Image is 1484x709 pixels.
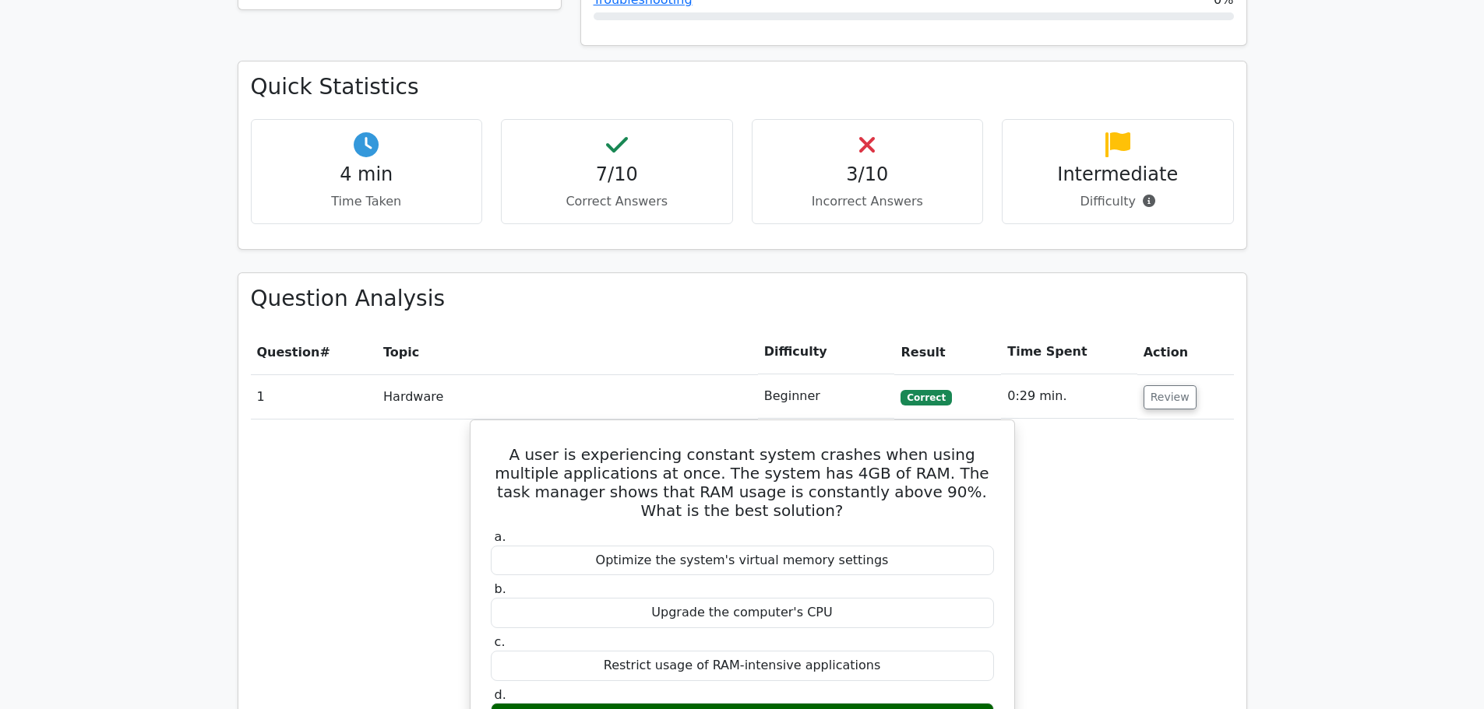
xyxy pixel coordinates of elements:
[1144,385,1197,409] button: Review
[264,163,470,186] h4: 4 min
[1001,374,1137,419] td: 0:29 min.
[257,345,320,360] span: Question
[495,581,506,596] span: b.
[1001,330,1137,374] th: Time Spent
[514,163,720,186] h4: 7/10
[491,651,994,681] div: Restrict usage of RAM-intensive applications
[1137,330,1234,374] th: Action
[1015,163,1221,186] h4: Intermediate
[1015,192,1221,211] p: Difficulty
[491,546,994,576] div: Optimize the system's virtual memory settings
[495,529,506,544] span: a.
[377,374,758,419] td: Hardware
[251,286,1234,312] h3: Question Analysis
[491,598,994,628] div: Upgrade the computer's CPU
[251,330,378,374] th: #
[377,330,758,374] th: Topic
[264,192,470,211] p: Time Taken
[251,74,1234,100] h3: Quick Statistics
[901,390,951,405] span: Correct
[758,374,895,419] td: Beginner
[251,374,378,419] td: 1
[765,163,971,186] h4: 3/10
[489,445,996,520] h5: A user is experiencing constant system crashes when using multiple applications at once. The syst...
[495,687,506,702] span: d.
[894,330,1001,374] th: Result
[765,192,971,211] p: Incorrect Answers
[495,634,506,649] span: c.
[758,330,895,374] th: Difficulty
[514,192,720,211] p: Correct Answers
